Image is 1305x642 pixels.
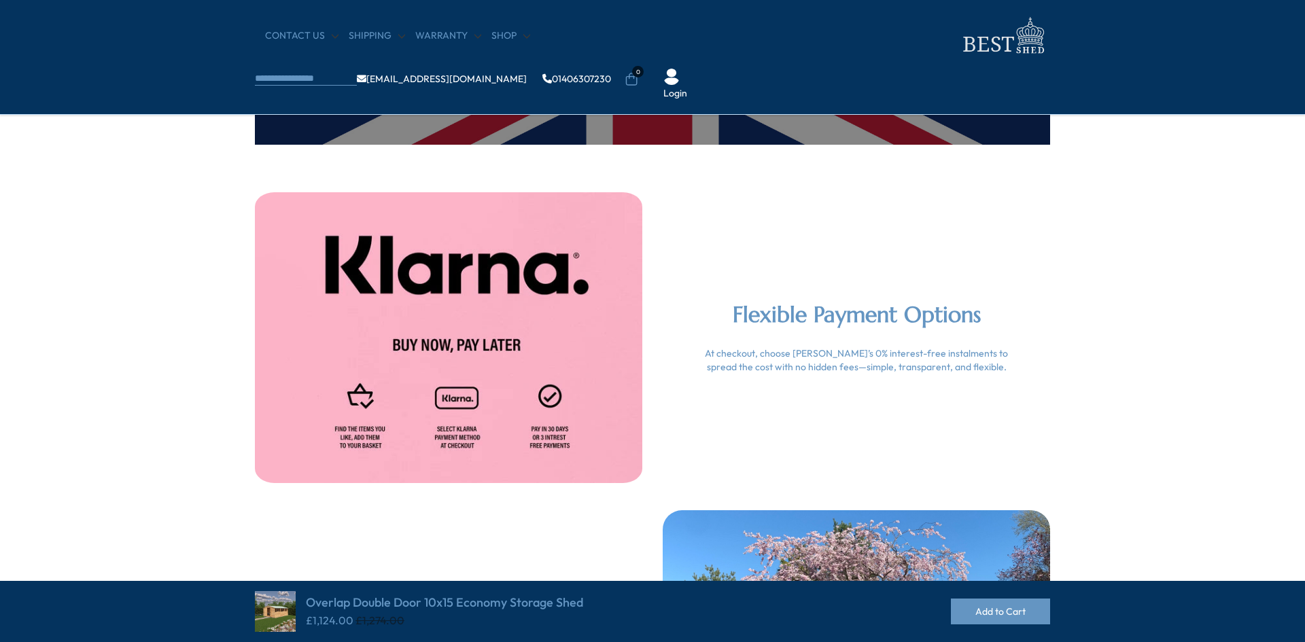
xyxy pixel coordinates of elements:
a: Shop [491,29,530,43]
a: 0 [625,73,638,86]
img: Overlap [255,591,296,632]
img: logo [955,14,1050,58]
a: 01406307230 [542,74,611,84]
h2: Flexible Payment Options [703,301,1009,329]
div: At checkout, choose [PERSON_NAME]’s 0% interest-free instalments to spread the cost with no hidde... [703,347,1009,374]
img: cms-image [255,192,642,483]
ins: £1,124.00 [306,613,353,627]
a: Warranty [415,29,481,43]
span: 0 [632,66,644,77]
a: [EMAIL_ADDRESS][DOMAIN_NAME] [357,74,527,84]
button: Add to Cart [951,599,1050,624]
img: User Icon [663,69,680,85]
a: CONTACT US [265,29,338,43]
h4: Overlap Double Door 10x15 Economy Storage Shed [306,595,583,610]
a: Login [663,87,687,101]
a: Shipping [349,29,405,43]
del: £1,274.00 [355,613,404,627]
